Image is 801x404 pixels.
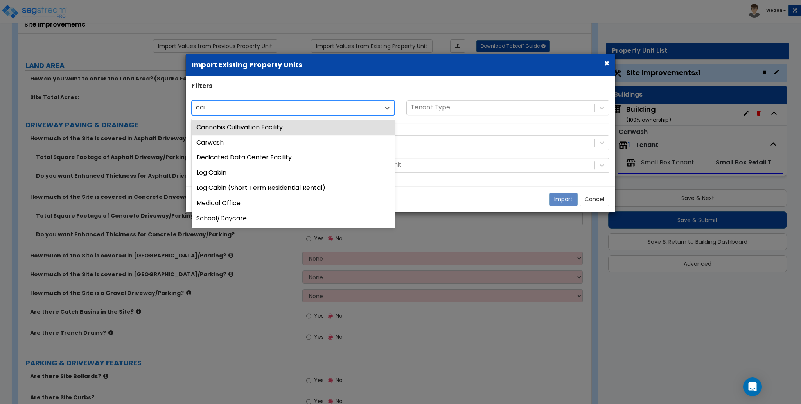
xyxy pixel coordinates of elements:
[192,165,395,181] div: Log Cabin
[192,181,395,196] div: Log Cabin (Short Term Residential Rental)
[604,59,609,67] button: ×
[192,196,395,211] div: Medical Office
[580,193,609,206] button: Cancel
[192,120,395,135] div: Cannabis Cultivation Facility
[192,150,395,166] div: Dedicated Data Center Facility
[549,193,578,206] button: Import
[192,82,212,91] label: Filters
[192,211,395,226] div: School/Daycare
[743,377,762,396] div: Open Intercom Messenger
[192,60,302,70] b: Import Existing Property Units
[192,135,395,150] div: Carwash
